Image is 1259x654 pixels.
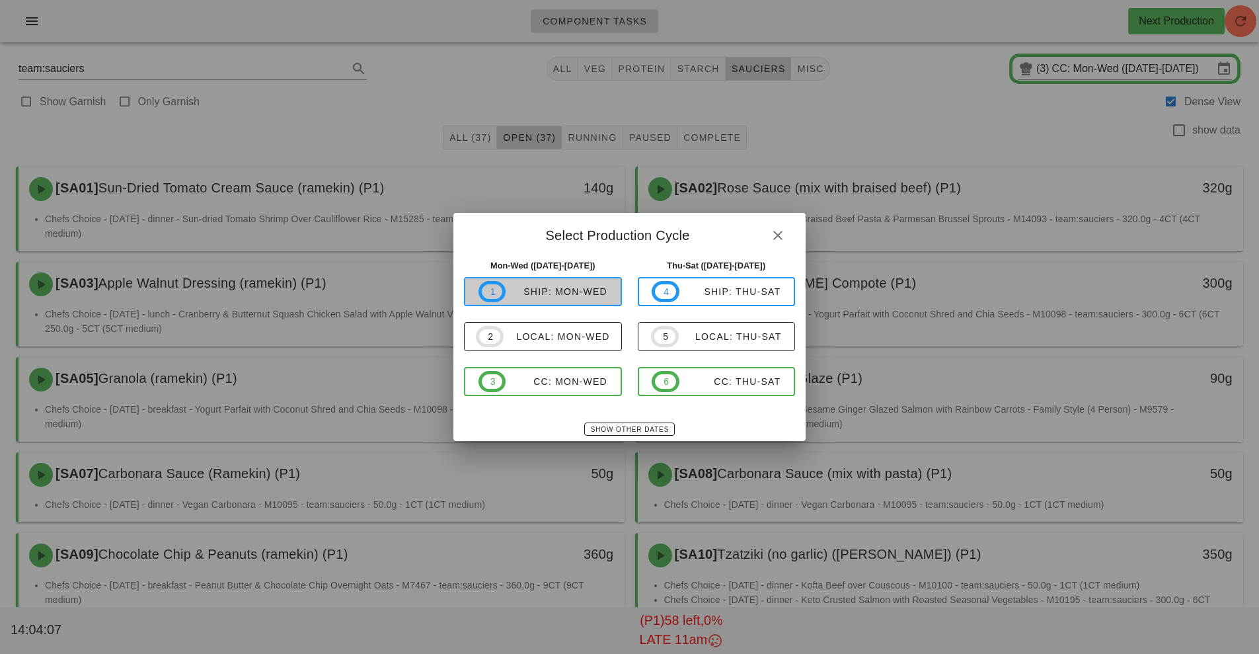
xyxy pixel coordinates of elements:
button: 5local: Thu-Sat [638,322,796,351]
div: local: Thu-Sat [679,331,782,342]
button: 1ship: Mon-Wed [464,277,622,306]
div: ship: Mon-Wed [506,286,607,297]
strong: Thu-Sat ([DATE]-[DATE]) [667,261,765,270]
span: 2 [487,329,492,344]
div: Select Production Cycle [453,213,806,254]
span: 4 [663,284,668,299]
div: CC: Thu-Sat [679,376,781,387]
div: local: Mon-Wed [504,331,610,342]
button: 4ship: Thu-Sat [638,277,796,306]
strong: Mon-Wed ([DATE]-[DATE]) [490,261,595,270]
div: CC: Mon-Wed [506,376,607,387]
span: 6 [663,374,668,389]
button: Show Other Dates [584,423,675,436]
button: 3CC: Mon-Wed [464,367,622,396]
div: ship: Thu-Sat [679,286,781,297]
span: 3 [490,374,495,389]
span: Show Other Dates [590,426,669,433]
span: 1 [490,284,495,299]
button: 2local: Mon-Wed [464,322,622,351]
span: 5 [662,329,668,344]
button: 6CC: Thu-Sat [638,367,796,396]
